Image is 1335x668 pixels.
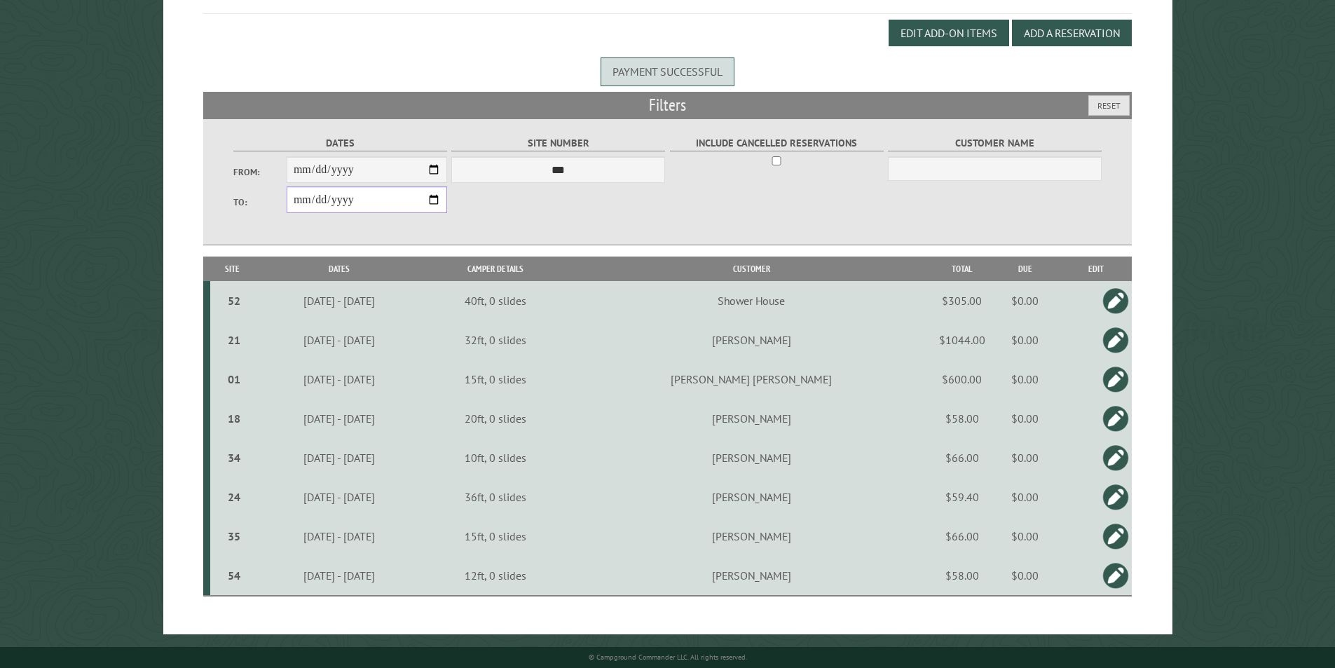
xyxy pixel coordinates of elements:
td: $600.00 [934,360,990,399]
th: Customer [568,257,934,281]
td: [PERSON_NAME] [PERSON_NAME] [568,360,934,399]
td: $0.00 [990,517,1060,556]
button: Reset [1088,95,1130,116]
td: Shower House [568,281,934,320]
td: 10ft, 0 slides [423,438,568,477]
td: [PERSON_NAME] [568,477,934,517]
td: [PERSON_NAME] [568,438,934,477]
th: Due [990,257,1060,281]
div: [DATE] - [DATE] [257,451,420,465]
td: $58.00 [934,399,990,438]
label: Customer Name [888,135,1102,151]
td: 32ft, 0 slides [423,320,568,360]
td: $58.00 [934,556,990,596]
div: 01 [216,372,253,386]
label: From: [233,165,287,179]
div: [DATE] - [DATE] [257,529,420,543]
td: 20ft, 0 slides [423,399,568,438]
td: $0.00 [990,399,1060,438]
label: Site Number [451,135,665,151]
div: [DATE] - [DATE] [257,372,420,386]
div: 18 [216,411,253,425]
td: 15ft, 0 slides [423,517,568,556]
td: [PERSON_NAME] [568,399,934,438]
td: $0.00 [990,281,1060,320]
th: Dates [255,257,423,281]
div: [DATE] - [DATE] [257,333,420,347]
div: [DATE] - [DATE] [257,294,420,308]
td: $0.00 [990,320,1060,360]
div: 52 [216,294,253,308]
div: [DATE] - [DATE] [257,568,420,582]
h2: Filters [203,92,1132,118]
td: [PERSON_NAME] [568,517,934,556]
button: Edit Add-on Items [889,20,1009,46]
div: 24 [216,490,253,504]
div: 34 [216,451,253,465]
td: 12ft, 0 slides [423,556,568,596]
td: [PERSON_NAME] [568,556,934,596]
td: $0.00 [990,438,1060,477]
td: $59.40 [934,477,990,517]
td: 36ft, 0 slides [423,477,568,517]
div: 35 [216,529,253,543]
td: [PERSON_NAME] [568,320,934,360]
td: $66.00 [934,517,990,556]
th: Total [934,257,990,281]
td: $0.00 [990,360,1060,399]
td: $1044.00 [934,320,990,360]
div: 54 [216,568,253,582]
td: 15ft, 0 slides [423,360,568,399]
td: $0.00 [990,477,1060,517]
button: Add a Reservation [1012,20,1132,46]
div: [DATE] - [DATE] [257,411,420,425]
label: To: [233,196,287,209]
div: Payment successful [601,57,734,86]
td: $0.00 [990,556,1060,596]
td: $66.00 [934,438,990,477]
label: Dates [233,135,447,151]
div: 21 [216,333,253,347]
td: $305.00 [934,281,990,320]
td: 40ft, 0 slides [423,281,568,320]
label: Include Cancelled Reservations [670,135,884,151]
th: Camper Details [423,257,568,281]
th: Site [210,257,255,281]
th: Edit [1060,257,1132,281]
div: [DATE] - [DATE] [257,490,420,504]
small: © Campground Commander LLC. All rights reserved. [589,653,747,662]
